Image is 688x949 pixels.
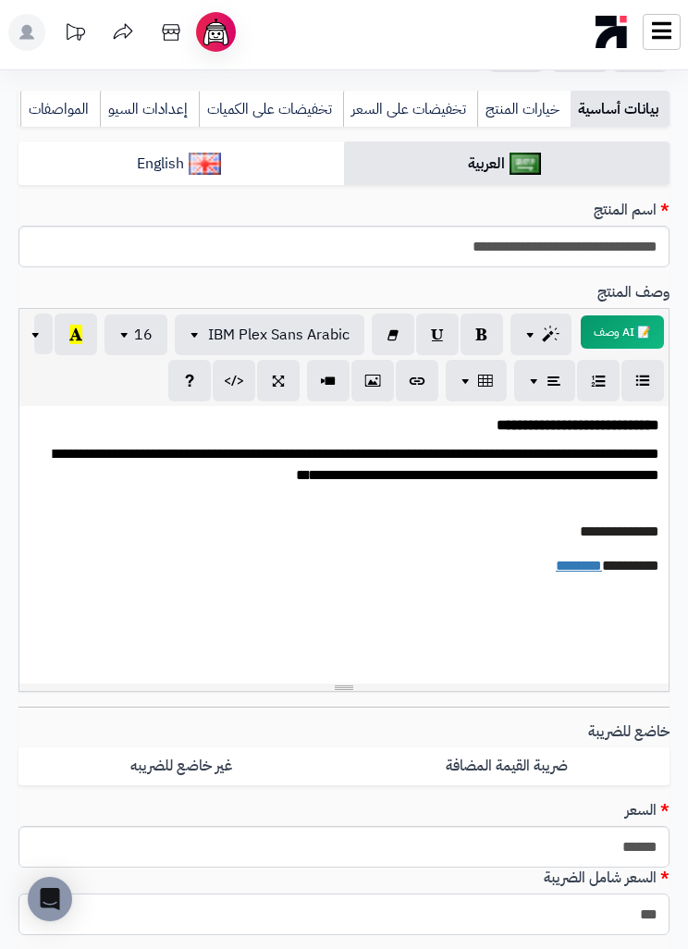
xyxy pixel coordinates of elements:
label: خاضع للضريبة [581,721,677,743]
a: تخفيضات على السعر [343,91,477,128]
button: IBM Plex Sans Arabic [175,314,364,355]
label: السعر شامل الضريبة [536,868,677,889]
a: خيارات المنتج [477,91,571,128]
span: 16 [134,324,153,346]
label: وصف المنتج [590,282,677,303]
a: English [18,142,344,187]
label: اسم المنتج [586,200,677,221]
div: Open Intercom Messenger [28,877,72,921]
button: 📝 AI وصف [581,315,664,349]
img: العربية [510,153,542,175]
a: بيانات أساسية [571,91,670,128]
a: تحديثات المنصة [52,14,98,55]
a: تخفيضات على الكميات [199,91,343,128]
a: المواصفات [20,91,100,128]
label: ضريبة القيمة المضافة [344,747,670,785]
img: ai-face.png [200,16,232,48]
a: إعدادات السيو [100,91,199,128]
img: English [189,153,221,175]
label: السعر [618,800,677,821]
label: غير خاضع للضريبه [18,747,344,785]
button: 16 [104,314,167,355]
span: IBM Plex Sans Arabic [208,324,350,346]
a: العربية [344,142,670,187]
img: logo-mobile.png [596,11,628,53]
